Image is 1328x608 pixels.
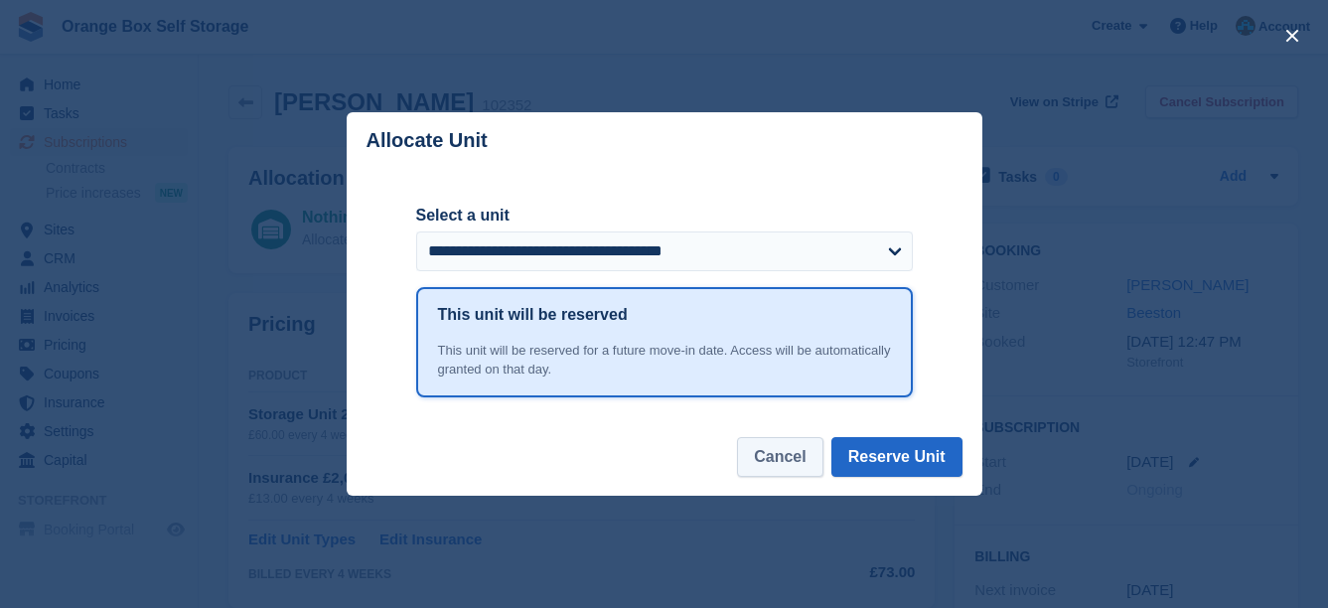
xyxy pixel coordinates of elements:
button: close [1276,20,1308,52]
button: Reserve Unit [831,437,962,477]
div: This unit will be reserved for a future move-in date. Access will be automatically granted on tha... [438,341,891,380]
p: Allocate Unit [367,129,488,152]
button: Cancel [737,437,822,477]
h1: This unit will be reserved [438,303,628,327]
label: Select a unit [416,204,913,228]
